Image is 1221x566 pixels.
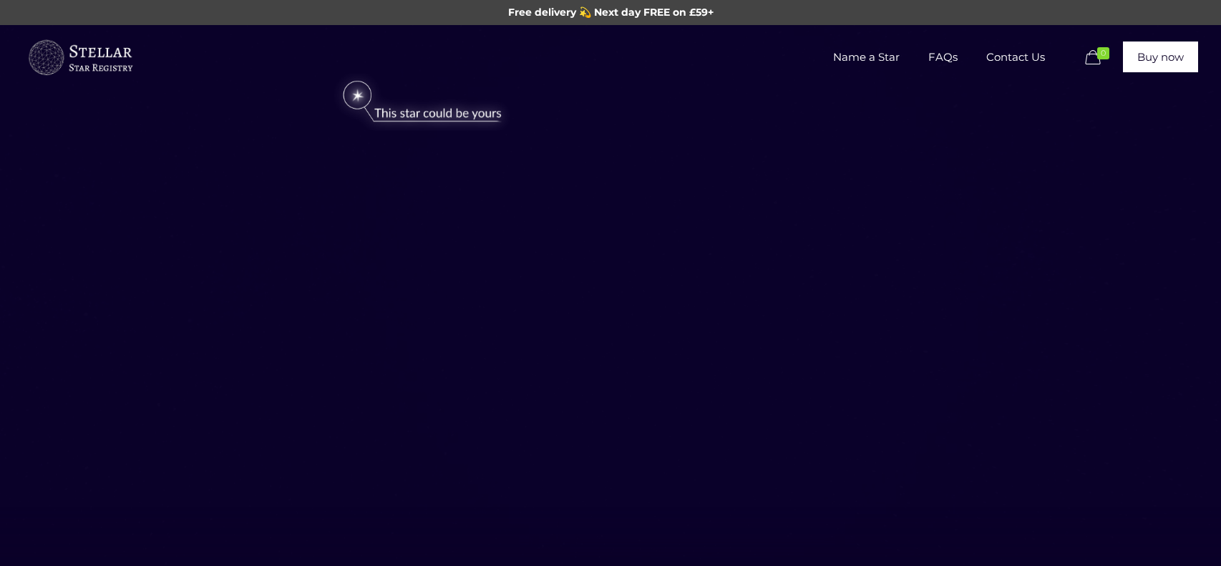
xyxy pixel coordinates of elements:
[26,25,134,89] a: Buy a Star
[914,36,972,79] span: FAQs
[972,36,1059,79] span: Contact Us
[914,25,972,89] a: FAQs
[508,6,714,19] span: Free delivery 💫 Next day FREE on £59+
[26,36,134,79] img: buyastar-logo-transparent
[972,25,1059,89] a: Contact Us
[1081,49,1116,67] a: 0
[819,25,914,89] a: Name a Star
[819,36,914,79] span: Name a Star
[1097,47,1109,59] span: 0
[1123,42,1198,72] a: Buy now
[324,74,520,131] img: star-could-be-yours.png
